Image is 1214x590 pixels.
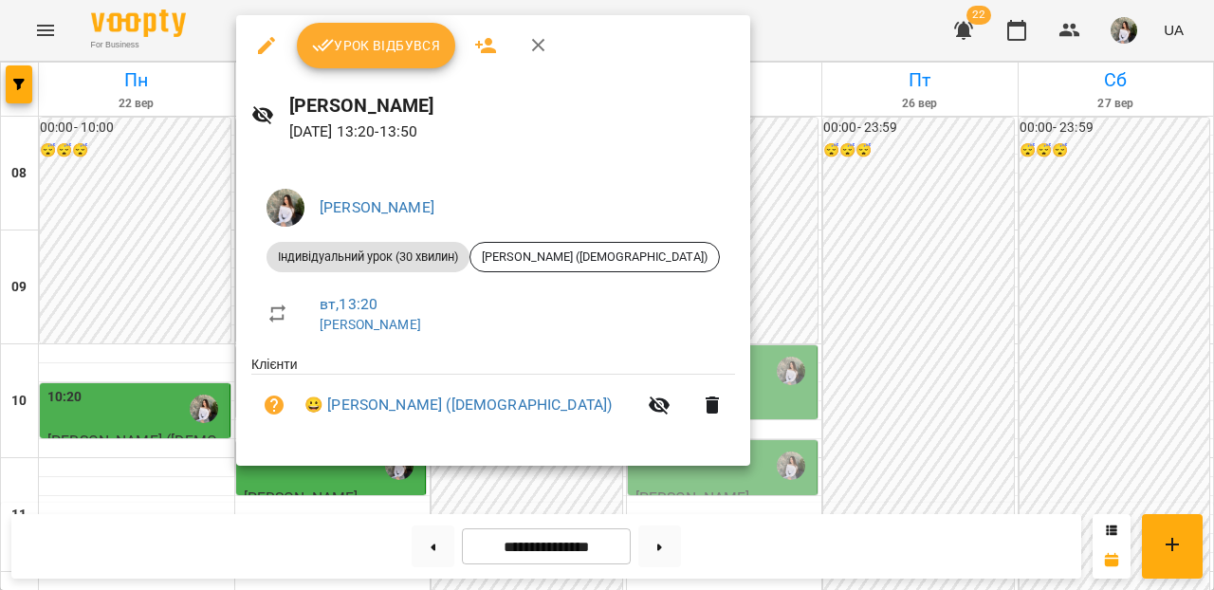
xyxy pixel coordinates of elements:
span: [PERSON_NAME] ([DEMOGRAPHIC_DATA]) [470,249,719,266]
button: Візит ще не сплачено. Додати оплату? [251,382,297,428]
ul: Клієнти [251,355,735,443]
a: вт , 13:20 [320,295,377,313]
a: [PERSON_NAME] [320,317,421,332]
span: Урок відбувся [312,34,441,57]
span: Індивідуальний урок (30 хвилин) [267,249,469,266]
a: [PERSON_NAME] [320,198,434,216]
img: 4785574119de2133ce34c4aa96a95cba.jpeg [267,189,304,227]
a: 😀 [PERSON_NAME] ([DEMOGRAPHIC_DATA]) [304,394,612,416]
p: [DATE] 13:20 - 13:50 [289,120,735,143]
button: Урок відбувся [297,23,456,68]
div: [PERSON_NAME] ([DEMOGRAPHIC_DATA]) [469,242,720,272]
h6: [PERSON_NAME] [289,91,735,120]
